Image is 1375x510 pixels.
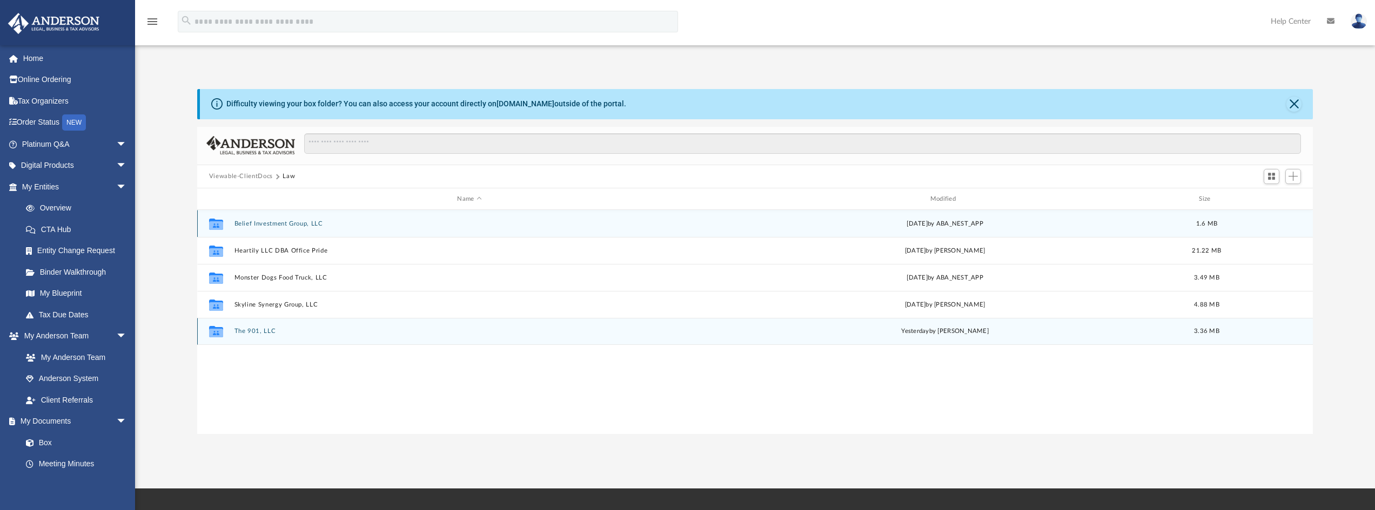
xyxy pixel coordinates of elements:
button: Add [1285,169,1302,184]
a: Overview [15,198,143,219]
a: [DOMAIN_NAME] [497,99,554,108]
a: Binder Walkthrough [15,261,143,283]
div: [DATE] by [PERSON_NAME] [709,300,1180,310]
a: Client Referrals [15,389,138,411]
span: arrow_drop_down [116,155,138,177]
span: yesterday [901,329,929,335]
a: Home [8,47,143,69]
img: User Pic [1351,13,1367,29]
a: My Entitiesarrow_drop_down [8,176,143,198]
a: menu [146,21,159,28]
button: Viewable-ClientDocs [209,172,273,181]
a: CTA Hub [15,219,143,240]
span: 21.22 MB [1192,248,1221,254]
a: Box [15,432,132,453]
span: arrow_drop_down [116,325,138,348]
span: arrow_drop_down [116,133,138,155]
a: Meeting Minutes [15,453,138,475]
a: My Anderson Team [15,346,132,368]
button: Law [283,172,295,181]
i: menu [146,15,159,28]
a: Order StatusNEW [8,112,143,134]
div: grid [197,210,1313,433]
div: Name [233,194,705,204]
img: Anderson Advisors Platinum Portal [5,13,103,34]
span: 3.49 MB [1194,275,1219,281]
span: arrow_drop_down [116,176,138,198]
div: id [1233,194,1309,204]
div: NEW [62,114,86,131]
div: Modified [709,194,1181,204]
a: Platinum Q&Aarrow_drop_down [8,133,143,155]
button: Close [1286,97,1302,112]
div: id [202,194,229,204]
button: Belief Investment Group, LLC [234,220,705,227]
a: My Documentsarrow_drop_down [8,411,138,432]
a: Online Ordering [8,69,143,91]
a: Tax Due Dates [15,304,143,325]
div: by [PERSON_NAME] [709,327,1180,337]
span: arrow_drop_down [116,411,138,433]
button: Monster Dogs Food Truck, LLC [234,274,705,281]
div: [DATE] by ABA_NEST_APP [709,273,1180,283]
div: [DATE] by ABA_NEST_APP [709,219,1180,229]
button: Switch to Grid View [1264,169,1280,184]
a: My Blueprint [15,283,138,304]
span: 3.36 MB [1194,329,1219,335]
div: Difficulty viewing your box folder? You can also access your account directly on outside of the p... [226,98,626,110]
span: 1.6 MB [1196,221,1217,227]
span: 4.88 MB [1194,302,1219,308]
a: Tax Organizers [8,90,143,112]
button: Skyline Synergy Group, LLC [234,301,705,308]
button: Heartily LLC DBA Office Pride [234,247,705,254]
button: The 901, LLC [234,328,705,335]
a: Anderson System [15,368,138,390]
a: Digital Productsarrow_drop_down [8,155,143,176]
div: [DATE] by [PERSON_NAME] [709,246,1180,256]
i: search [180,15,192,26]
input: Search files and folders [304,133,1301,154]
a: Entity Change Request [15,240,143,262]
div: Size [1185,194,1228,204]
a: My Anderson Teamarrow_drop_down [8,325,138,347]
